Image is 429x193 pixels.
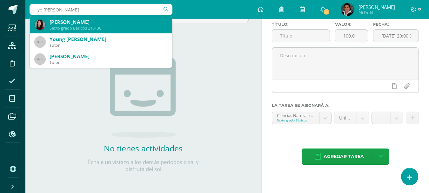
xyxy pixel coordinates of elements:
label: Título: [272,22,330,27]
input: Fecha de entrega [373,30,419,42]
div: Sexto grado Básicos [277,118,314,122]
input: Título [272,30,330,42]
span: Unidad 4 [339,112,352,124]
input: Busca un usuario... [30,4,172,15]
img: c5e15b6d1c97cfcc5e091a47d8fce03b.png [341,3,354,16]
div: Ciencias Naturales y Tecnología 'compound--Ciencias Naturales y Tecnología' [277,112,314,118]
span: [PERSON_NAME] [359,4,395,10]
div: Tutor [50,43,167,48]
div: Tutor [50,60,167,65]
span: 8 [323,8,330,15]
label: Valor: [335,22,368,27]
a: Ciencias Naturales y Tecnología 'compound--Ciencias Naturales y Tecnología'Sexto grado Básicos [272,112,331,124]
img: 45x45 [35,37,45,47]
div: Young [PERSON_NAME] [50,36,167,43]
input: Puntos máximos [335,30,368,42]
img: 45x45 [35,54,45,64]
label: Fecha: [373,22,419,27]
div: [PERSON_NAME] [50,53,167,60]
label: La tarea se asignará a: [272,103,419,108]
div: Sexto grado Básicos 216130 [50,25,167,31]
a: Unidad 4 [334,112,369,124]
h2: No tienes actividades [80,143,207,154]
img: no_activities.png [110,48,177,138]
div: [PERSON_NAME] [50,19,167,25]
img: d08ee2ad02660a3774ecf74bd0edf5c9.png [35,20,45,30]
p: Échale un vistazo a los demás períodos o sal y disfruta del sol [80,159,207,173]
span: Agregar tarea [324,149,364,164]
span: Mi Perfil [359,10,395,15]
